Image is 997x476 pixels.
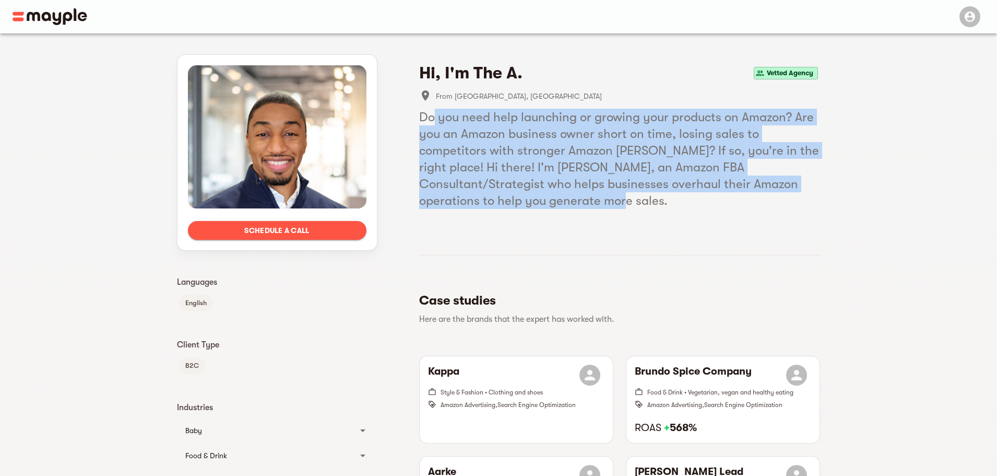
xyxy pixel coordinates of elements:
span: Search Engine Optimization [497,401,576,409]
button: Schedule a call [188,221,366,240]
span: B2C [179,359,205,372]
button: Brundo Spice CompanyFood & Drink • Vegetarian, vegan and healthy eatingAmazon Advertising,Search ... [626,356,820,443]
div: Baby [185,424,350,437]
p: Client Type [177,339,377,351]
span: Style & Fashion • Clothing and shoes [441,389,543,396]
h6: ROAS [635,421,811,435]
h6: Brundo Spice Company [635,365,752,386]
span: English [179,297,213,309]
strong: 568% [664,422,697,434]
h5: Case studies [419,292,812,309]
div: Baby [177,418,377,443]
span: From [GEOGRAPHIC_DATA], [GEOGRAPHIC_DATA] [436,90,820,102]
span: Menu [953,11,984,20]
span: Amazon Advertising , [647,401,704,409]
span: + [664,422,670,434]
p: Industries [177,401,377,414]
div: Food & Drink [177,443,377,468]
h4: Hi, I'm The A. [419,63,523,84]
span: Amazon Advertising , [441,401,497,409]
span: Food & Drink • Vegetarian, vegan and healthy eating [647,389,793,396]
h5: Do you need help launching or growing your products on Amazon? Are you an Amazon business owner s... [419,109,820,209]
span: Search Engine Optimization [704,401,782,409]
span: Schedule a call [196,224,358,237]
img: Main logo [13,8,87,25]
span: Vetted Agency [763,67,817,79]
p: Languages [177,276,377,288]
button: KappaStyle & Fashion • Clothing and shoesAmazon Advertising,Search Engine Optimization [420,356,613,443]
p: Here are the brands that the expert has worked with. [419,313,812,326]
div: Food & Drink [185,449,350,462]
h6: Kappa [428,365,459,386]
